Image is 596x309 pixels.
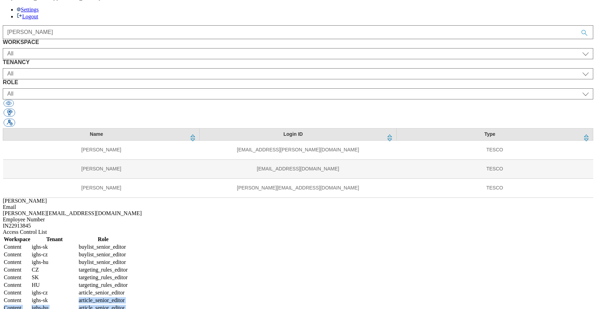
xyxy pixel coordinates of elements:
[78,244,128,250] td: buylist_senior_editor
[3,282,31,289] td: Content
[31,274,78,281] td: SK
[78,282,128,289] td: targeting_rules_editor
[7,131,185,138] div: Name
[3,244,31,250] td: Content
[31,251,78,258] td: ighs-cz
[3,210,593,217] div: [PERSON_NAME][EMAIL_ADDRESS][DOMAIN_NAME]
[3,274,31,281] td: Content
[31,259,78,266] td: ighs-hu
[78,251,128,258] td: buylist_senior_editor
[3,266,31,273] td: Content
[396,178,593,197] td: TESCO
[31,244,78,250] td: ighs-sk
[17,14,38,19] a: Logout
[31,289,78,296] td: ighs-cz
[78,266,128,273] td: targeting_rules_editor
[200,178,396,197] td: [PERSON_NAME][EMAIL_ADDRESS][DOMAIN_NAME]
[200,140,396,159] td: [EMAIL_ADDRESS][PERSON_NAME][DOMAIN_NAME]
[78,259,128,266] td: buylist_senior_editor
[78,236,128,243] th: Role
[401,131,579,138] div: Type
[3,229,593,235] div: Access Control List
[78,289,128,296] td: article_senior_editor
[3,39,593,45] label: WORKSPACE
[78,274,128,281] td: targeting_rules_editor
[3,79,593,86] label: ROLE
[3,59,593,65] label: TENANCY
[3,178,200,197] td: [PERSON_NAME]
[3,204,593,210] div: Email
[396,159,593,178] td: TESCO
[3,159,200,178] td: [PERSON_NAME]
[3,251,31,258] td: Content
[3,198,47,204] span: [PERSON_NAME]
[3,140,200,159] td: [PERSON_NAME]
[31,297,78,304] td: ighs-sk
[3,236,31,243] th: Workspace
[31,236,78,243] th: Tenant
[3,289,31,296] td: Content
[396,140,593,159] td: TESCO
[3,259,31,266] td: Content
[31,282,78,289] td: HU
[3,223,593,229] div: IN22913845
[3,25,593,39] input: Accessible label text
[17,7,39,12] a: Settings
[200,159,396,178] td: [EMAIL_ADDRESS][DOMAIN_NAME]
[204,131,382,138] div: Login ID
[3,297,31,304] td: Content
[3,217,593,223] div: Employee Number
[31,266,78,273] td: CZ
[78,297,128,304] td: article_senior_editor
